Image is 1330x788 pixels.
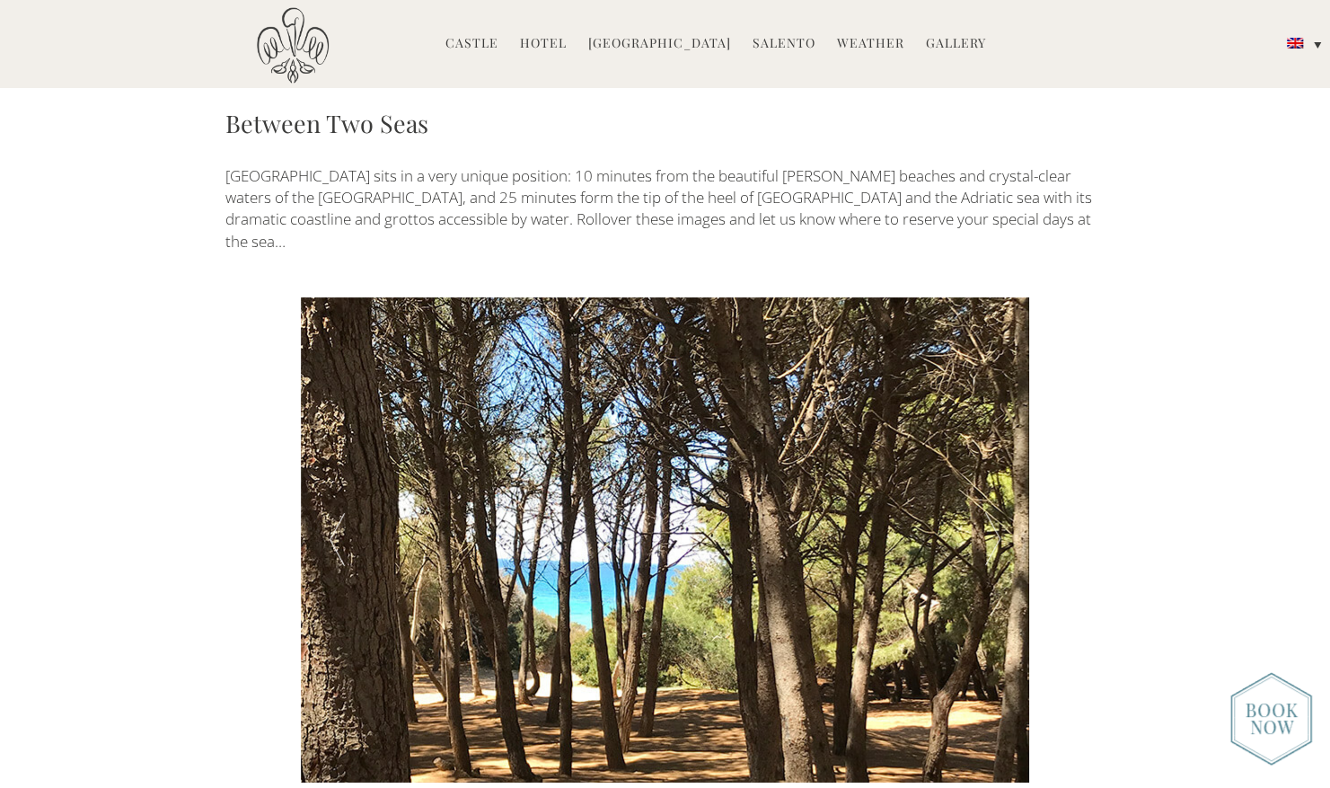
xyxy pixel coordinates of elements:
[1230,672,1312,766] img: new-booknow.png
[588,34,731,55] a: [GEOGRAPHIC_DATA]
[520,34,567,55] a: Hotel
[445,34,498,55] a: Castle
[753,34,815,55] a: Salento
[926,34,986,55] a: Gallery
[1287,38,1303,49] img: English
[225,165,1105,252] p: [GEOGRAPHIC_DATA] sits in a very unique position: 10 minutes from the beautiful [PERSON_NAME] bea...
[837,34,904,55] a: Weather
[257,7,329,84] img: Castello di Ugento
